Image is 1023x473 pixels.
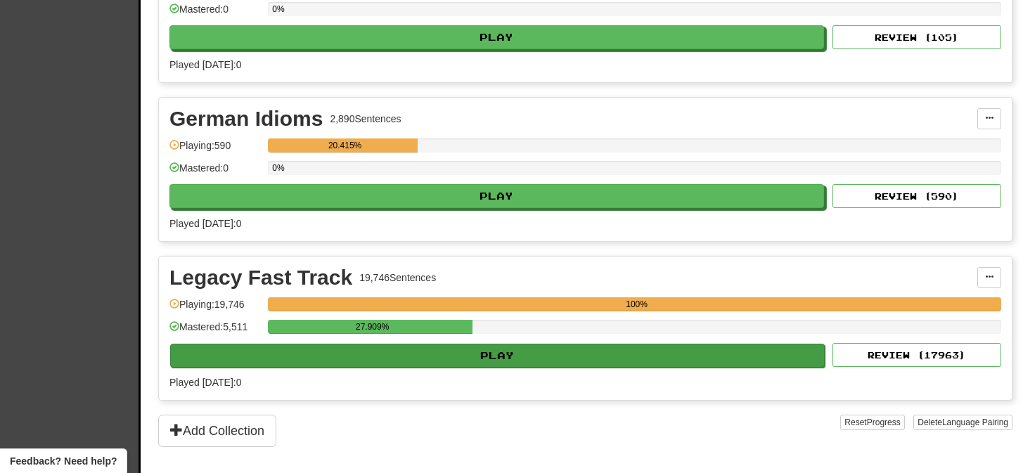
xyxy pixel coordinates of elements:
button: Add Collection [158,415,276,447]
div: Mastered: 5,511 [169,320,261,343]
div: Playing: 590 [169,138,261,162]
div: Mastered: 0 [169,2,261,25]
button: DeleteLanguage Pairing [913,415,1012,430]
button: Play [170,344,825,368]
div: German Idioms [169,108,323,129]
div: 2,890 Sentences [330,112,401,126]
div: Playing: 19,746 [169,297,261,320]
span: Open feedback widget [10,454,117,468]
div: Legacy Fast Track [169,267,352,288]
span: Language Pairing [942,417,1008,427]
button: Review (590) [832,184,1001,208]
div: Mastered: 0 [169,161,261,184]
button: Review (17963) [832,343,1001,367]
button: Review (105) [832,25,1001,49]
div: 27.909% [272,320,472,334]
button: ResetProgress [840,415,904,430]
span: Played [DATE]: 0 [169,218,241,229]
span: Played [DATE]: 0 [169,377,241,388]
div: 20.415% [272,138,418,153]
button: Play [169,184,824,208]
button: Play [169,25,824,49]
div: 100% [272,297,1001,311]
span: Progress [867,417,901,427]
div: 19,746 Sentences [359,271,436,285]
span: Played [DATE]: 0 [169,59,241,70]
